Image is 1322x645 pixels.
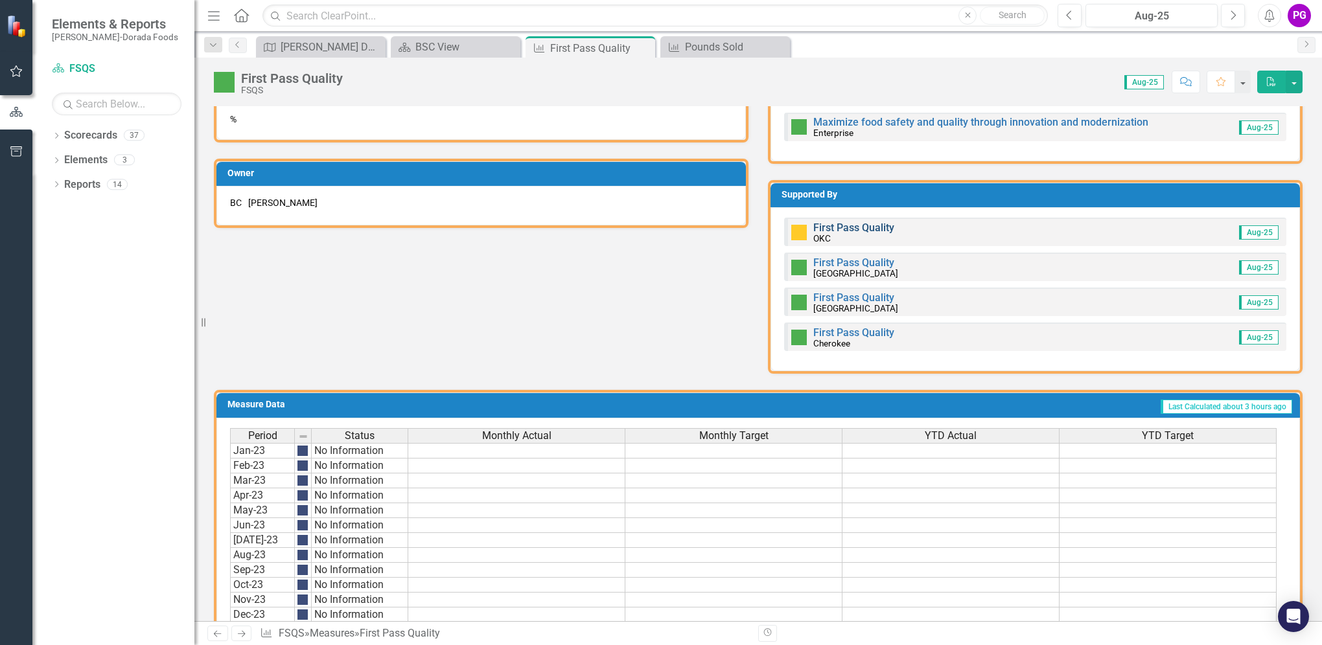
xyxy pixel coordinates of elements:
a: Maximize food safety and quality through innovation and modernization [813,116,1148,128]
a: First Pass Quality [813,256,894,269]
td: No Information [312,503,408,518]
td: No Information [312,548,408,563]
td: No Information [312,443,408,458]
img: Caution [791,225,807,240]
img: png;base64,iVBORw0KGgoAAAANSUhEUgAAAJYAAADIAQMAAAAwS4omAAAAA1BMVEU9TXnnx7PJAAAACXBIWXMAAA7EAAAOxA... [297,446,308,456]
img: Above Target [791,119,807,135]
a: BSC View [394,39,517,55]
img: png;base64,iVBORw0KGgoAAAANSUhEUgAAAJYAAADIAQMAAAAwS4omAAAAA1BMVEU9TXnnx7PJAAAACXBIWXMAAA7EAAAOxA... [297,535,308,545]
a: Measures [310,627,354,639]
div: BSC View [415,39,517,55]
small: OKC [813,233,831,243]
td: [DATE]-23 [230,533,295,548]
small: [PERSON_NAME]-Dorada Foods [52,32,178,42]
span: Aug-25 [1239,225,1279,240]
td: Sep-23 [230,563,295,578]
div: First Pass Quality [360,627,440,639]
img: png;base64,iVBORw0KGgoAAAANSUhEUgAAAJYAAADIAQMAAAAwS4omAAAAA1BMVEU9TXnnx7PJAAAACXBIWXMAAA7EAAAOxA... [297,565,308,575]
h3: Measure Data [227,400,550,409]
div: » » [260,626,748,641]
h3: Supported By [782,190,1293,199]
div: [PERSON_NAME] [248,196,318,209]
td: No Information [312,578,408,593]
td: No Information [312,593,408,607]
span: Aug-25 [1239,120,1279,135]
td: Mar-23 [230,473,295,488]
div: 3 [114,155,135,166]
small: Cherokee [813,338,850,348]
div: First Pass Quality [241,71,343,85]
input: Search ClearPoint... [262,5,1048,27]
div: Aug-25 [1090,8,1213,24]
a: FSQS [279,627,305,639]
img: png;base64,iVBORw0KGgoAAAANSUhEUgAAAJYAAADIAQMAAAAwS4omAAAAA1BMVEU9TXnnx7PJAAAACXBIWXMAAA7EAAAOxA... [297,609,308,620]
span: Aug-25 [1124,75,1164,89]
td: Nov-23 [230,593,295,607]
img: png;base64,iVBORw0KGgoAAAANSUhEUgAAAJYAAADIAQMAAAAwS4omAAAAA1BMVEU9TXnnx7PJAAAACXBIWXMAAA7EAAAOxA... [297,520,308,530]
small: [GEOGRAPHIC_DATA] [813,268,898,278]
h3: Owner [227,168,739,178]
td: No Information [312,473,408,488]
input: Search Below... [52,93,181,115]
a: Reports [64,177,100,192]
div: Pounds Sold [685,39,787,55]
div: FSQS [241,85,343,95]
span: Search [999,10,1026,20]
img: png;base64,iVBORw0KGgoAAAANSUhEUgAAAJYAAADIAQMAAAAwS4omAAAAA1BMVEU9TXnnx7PJAAAACXBIWXMAAA7EAAAOxA... [297,460,308,471]
img: png;base64,iVBORw0KGgoAAAANSUhEUgAAAJYAAADIAQMAAAAwS4omAAAAA1BMVEU9TXnnx7PJAAAACXBIWXMAAA7EAAAOxA... [297,550,308,560]
small: Enterprise [813,128,853,138]
a: Elements [64,153,108,168]
span: Status [345,430,375,442]
td: No Information [312,533,408,548]
td: No Information [312,458,408,473]
span: Aug-25 [1239,295,1279,310]
span: Aug-25 [1239,330,1279,345]
a: First Pass Quality [813,291,894,304]
td: May-23 [230,503,295,518]
button: PG [1288,4,1311,27]
a: Scorecards [64,128,117,143]
td: No Information [312,488,408,503]
span: Period [248,430,277,442]
td: No Information [312,518,408,533]
div: 14 [107,179,128,190]
small: [GEOGRAPHIC_DATA] [813,303,898,313]
span: Monthly Actual [482,430,551,442]
img: Above Target [791,260,807,275]
td: Feb-23 [230,458,295,473]
img: Above Target [791,330,807,345]
a: [PERSON_NAME] Dorada Map [259,39,382,55]
a: First Pass Quality [813,221,894,234]
span: Monthly Target [699,430,769,442]
a: Pounds Sold [664,39,787,55]
img: Above Target [214,72,235,93]
div: [PERSON_NAME] Dorada Map [281,39,382,55]
div: BC [230,196,242,209]
td: Jun-23 [230,518,295,533]
img: png;base64,iVBORw0KGgoAAAANSUhEUgAAAJYAAADIAQMAAAAwS4omAAAAA1BMVEU9TXnnx7PJAAAACXBIWXMAAA7EAAAOxA... [297,505,308,515]
a: FSQS [52,62,181,76]
td: Apr-23 [230,488,295,503]
td: No Information [312,607,408,622]
img: png;base64,iVBORw0KGgoAAAANSUhEUgAAAJYAAADIAQMAAAAwS4omAAAAA1BMVEU9TXnnx7PJAAAACXBIWXMAAA7EAAAOxA... [297,594,308,605]
img: png;base64,iVBORw0KGgoAAAANSUhEUgAAAJYAAADIAQMAAAAwS4omAAAAA1BMVEU9TXnnx7PJAAAACXBIWXMAAA7EAAAOxA... [297,580,308,590]
img: 8DAGhfEEPCf229AAAAAElFTkSuQmCC [298,431,308,442]
img: png;base64,iVBORw0KGgoAAAANSUhEUgAAAJYAAADIAQMAAAAwS4omAAAAA1BMVEU9TXnnx7PJAAAACXBIWXMAAA7EAAAOxA... [297,490,308,501]
span: Last Calculated about 3 hours ago [1161,400,1292,414]
div: Open Intercom Messenger [1278,601,1309,632]
img: png;base64,iVBORw0KGgoAAAANSUhEUgAAAJYAAADIAQMAAAAwS4omAAAAA1BMVEU9TXnnx7PJAAAACXBIWXMAAA7EAAAOxA... [297,475,308,486]
span: YTD Target [1142,430,1194,442]
td: Aug-23 [230,548,295,563]
span: YTD Actual [925,430,977,442]
td: Oct-23 [230,578,295,593]
div: 37 [124,130,145,141]
a: First Pass Quality [813,326,894,339]
td: No Information [312,563,408,578]
span: Elements & Reports [52,16,178,32]
button: Search [980,6,1045,25]
div: First Pass Quality [550,40,652,56]
span: Aug-25 [1239,260,1279,275]
span: % [230,114,237,124]
td: Dec-23 [230,607,295,622]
